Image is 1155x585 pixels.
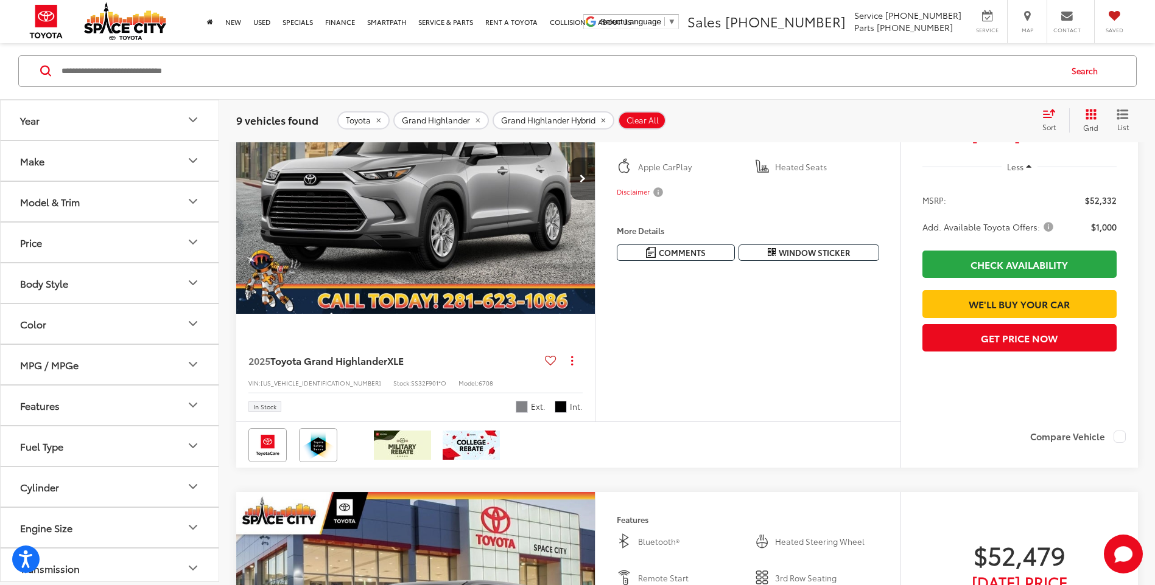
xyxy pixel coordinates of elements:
[20,318,46,330] div: Color
[1083,122,1098,133] span: Grid
[1,426,220,466] button: Fuel TypeFuel Type
[668,17,676,26] span: ▼
[248,378,261,387] span: VIN:
[555,401,567,413] span: Black Softex®
[248,353,270,367] span: 2025
[725,12,846,31] span: [PHONE_NUMBER]
[922,221,1058,233] button: Add. Available Toyota Offers:
[646,247,656,257] img: Comments
[346,116,371,125] span: Toyota
[374,431,431,460] img: /static/brand-toyota/National_Assets/toyota-military-rebate.jpeg?height=48
[570,401,583,412] span: Int.
[1,182,220,221] button: Model & TrimModel & Trim
[186,358,200,372] div: MPG / MPGe
[617,187,650,197] span: Disclaimer
[186,561,200,576] div: Transmission
[877,21,953,33] span: [PHONE_NUMBER]
[186,480,200,494] div: Cylinder
[779,247,850,258] span: Window Sticker
[501,116,595,125] span: Grand Highlander Hybrid
[84,2,166,40] img: Space City Toyota
[1036,108,1069,133] button: Select sort value
[854,21,874,33] span: Parts
[186,113,200,128] div: Year
[20,359,79,370] div: MPG / MPGe
[617,515,879,524] h4: Features
[479,378,493,387] span: 6708
[775,161,879,173] span: Heated Seats
[922,290,1117,317] a: We'll Buy Your Car
[627,116,659,125] span: Clear All
[20,114,40,126] div: Year
[739,244,879,261] button: Window Sticker
[236,44,596,314] div: 2025 Toyota Grand Highlander XLE 0
[20,155,44,167] div: Make
[248,354,540,367] a: 2025Toyota Grand HighlanderXLE
[768,247,776,257] i: Window Sticker
[20,440,63,452] div: Fuel Type
[1002,156,1038,178] button: Less
[570,157,595,200] button: Next image
[393,378,411,387] span: Stock:
[687,12,721,31] span: Sales
[1042,122,1056,132] span: Sort
[236,44,596,314] img: 2025 Toyota Grand Highlander XLE AWD
[516,401,528,413] span: Celestial Silver Metallic
[387,353,404,367] span: XLE
[1104,535,1143,573] button: Toggle Chat Window
[638,161,742,173] span: Apple CarPlay
[922,221,1056,233] span: Add. Available Toyota Offers:
[337,111,390,130] button: remove Toyota
[922,251,1117,278] a: Check Availability
[922,324,1117,351] button: Get Price Now
[186,439,200,454] div: Fuel Type
[885,9,961,21] span: [PHONE_NUMBER]
[922,539,1117,570] span: $52,479
[1,508,220,547] button: Engine SizeEngine Size
[854,9,883,21] span: Service
[1060,56,1115,86] button: Search
[1007,161,1023,172] span: Less
[1030,431,1126,443] label: Compare Vehicle
[531,401,546,412] span: Ext.
[617,179,665,205] button: Disclaimer
[1,304,220,344] button: ColorColor
[1117,122,1129,132] span: List
[1014,26,1041,34] span: Map
[1101,26,1128,34] span: Saved
[493,111,614,130] button: remove Grand%20Highlander%20Hybrid
[664,17,665,26] span: ​
[1069,108,1108,133] button: Grid View
[251,431,284,460] img: Toyota Care
[443,431,500,460] img: /static/brand-toyota/National_Assets/toyota-college-grad.jpeg?height=48
[301,431,335,460] img: Toyota Safety Sense
[1,386,220,425] button: FeaturesFeatures
[600,17,676,26] a: Select Language​
[60,57,1060,86] input: Search by Make, Model, or Keyword
[411,378,446,387] span: SS32F901*O
[1108,108,1138,133] button: List View
[638,536,742,548] span: Bluetooth®
[402,116,470,125] span: Grand Highlander
[236,112,318,127] span: 9 vehicles found
[20,237,42,248] div: Price
[659,247,706,258] span: Comments
[1,467,220,507] button: CylinderCylinder
[458,378,479,387] span: Model:
[186,398,200,413] div: Features
[186,195,200,209] div: Model & Trim
[571,356,573,365] span: dropdown dots
[253,404,276,410] span: In Stock
[20,522,72,533] div: Engine Size
[186,276,200,291] div: Body Style
[236,44,596,314] a: 2025 Toyota Grand Highlander XLE AWD2025 Toyota Grand Highlander XLE AWD2025 Toyota Grand Highlan...
[1,345,220,384] button: MPG / MPGeMPG / MPGe
[1,100,220,140] button: YearYear
[638,572,742,584] span: Remote Start
[20,196,80,207] div: Model & Trim
[1053,26,1081,34] span: Contact
[20,481,59,493] div: Cylinder
[600,17,661,26] span: Select Language
[186,317,200,331] div: Color
[1091,221,1117,233] span: $1,000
